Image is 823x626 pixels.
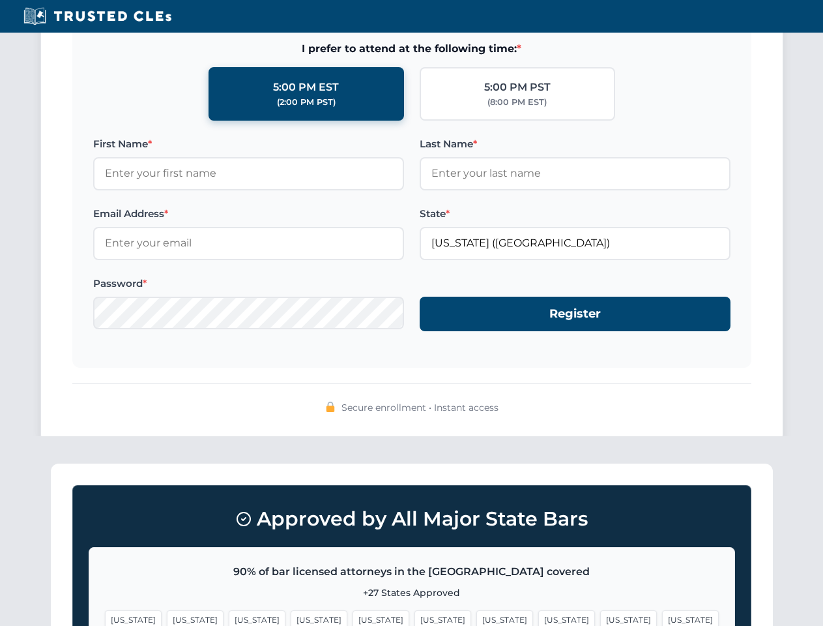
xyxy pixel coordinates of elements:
[93,206,404,222] label: Email Address
[484,79,551,96] div: 5:00 PM PST
[420,136,730,152] label: Last Name
[420,206,730,222] label: State
[20,7,175,26] img: Trusted CLEs
[277,96,336,109] div: (2:00 PM PST)
[93,136,404,152] label: First Name
[105,586,719,600] p: +27 States Approved
[93,276,404,291] label: Password
[487,96,547,109] div: (8:00 PM EST)
[105,563,719,580] p: 90% of bar licensed attorneys in the [GEOGRAPHIC_DATA] covered
[93,157,404,190] input: Enter your first name
[89,501,735,537] h3: Approved by All Major State Bars
[420,297,730,331] button: Register
[341,400,498,415] span: Secure enrollment • Instant access
[273,79,339,96] div: 5:00 PM EST
[93,40,730,57] span: I prefer to attend at the following time:
[93,227,404,260] input: Enter your email
[325,402,336,412] img: 🔒
[420,157,730,190] input: Enter your last name
[420,227,730,260] input: Florida (FL)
